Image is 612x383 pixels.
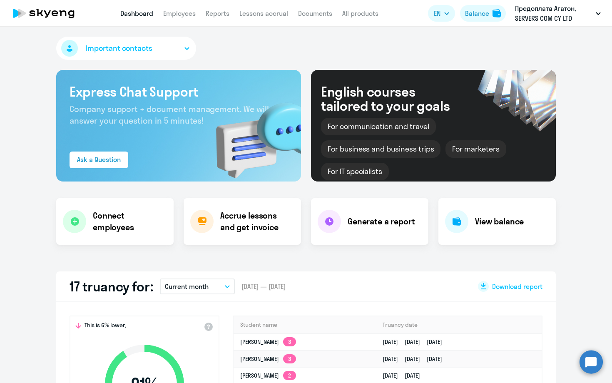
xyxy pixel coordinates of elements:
[120,9,153,17] a: Dashboard
[240,338,296,346] a: [PERSON_NAME]3
[165,281,209,291] p: Current month
[511,3,605,23] button: Предоплата Агатон, SERVERS COM CY LTD
[434,8,440,18] span: EN
[163,9,196,17] a: Employees
[321,118,436,135] div: For communication and travel
[342,9,378,17] a: All products
[239,9,288,17] a: Lessons accrual
[376,316,542,333] th: Truancy date
[445,140,506,158] div: For marketers
[70,104,269,126] span: Company support + document management. We will answer your question in 5 minutes!
[475,216,524,227] h4: View balance
[383,372,427,379] a: [DATE][DATE]
[70,278,153,295] h2: 17 truancy for:
[220,210,293,233] h4: Accrue lessons and get invoice
[321,140,440,158] div: For business and business trips
[70,152,128,168] button: Ask a Question
[240,355,296,363] a: [PERSON_NAME]3
[56,37,196,60] button: Important contacts
[206,9,229,17] a: Reports
[234,316,376,333] th: Student name
[460,5,506,22] button: Balancebalance
[77,154,121,164] div: Ask a Question
[515,3,592,23] p: Предоплата Агатон, SERVERS COM CY LTD
[241,282,286,291] span: [DATE] — [DATE]
[321,85,463,113] div: English courses tailored to your goals
[465,8,489,18] div: Balance
[86,43,152,54] span: Important contacts
[298,9,332,17] a: Documents
[383,355,449,363] a: [DATE][DATE][DATE]
[240,372,296,379] a: [PERSON_NAME]2
[321,163,389,180] div: For IT specialists
[70,83,288,100] h3: Express Chat Support
[204,88,301,182] img: bg-img
[160,279,235,294] button: Current month
[283,354,296,363] app-skyeng-badge: 3
[93,210,167,233] h4: Connect employees
[383,338,449,346] a: [DATE][DATE][DATE]
[85,321,126,331] span: This is 6% lower,
[283,371,296,380] app-skyeng-badge: 2
[492,282,542,291] span: Download report
[428,5,455,22] button: EN
[348,216,415,227] h4: Generate a report
[493,9,501,17] img: balance
[283,337,296,346] app-skyeng-badge: 3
